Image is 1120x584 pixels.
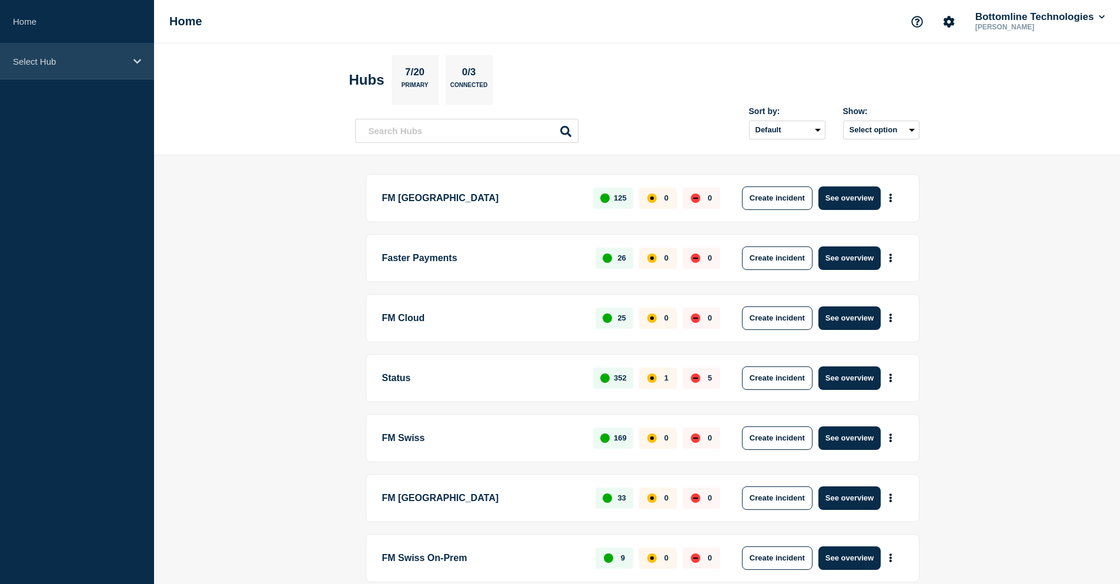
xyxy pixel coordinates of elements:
p: Select Hub [13,56,126,66]
button: More actions [883,547,898,569]
div: down [691,253,700,263]
select: Sort by [749,121,825,139]
div: affected [647,253,657,263]
button: More actions [883,487,898,509]
p: Connected [450,82,487,94]
div: down [691,373,700,383]
p: Primary [402,82,429,94]
div: down [691,193,700,203]
p: 25 [617,313,626,322]
p: 7/20 [400,66,429,82]
button: More actions [883,307,898,329]
p: Status [382,366,580,390]
button: See overview [818,186,881,210]
p: 0 [664,313,668,322]
div: up [603,493,612,503]
p: 0 [708,313,712,322]
p: FM [GEOGRAPHIC_DATA] [382,486,583,510]
button: More actions [883,427,898,449]
button: See overview [818,426,881,450]
button: See overview [818,246,881,270]
p: Faster Payments [382,246,583,270]
div: up [603,313,612,323]
p: 9 [621,553,625,562]
button: Create incident [742,486,813,510]
h1: Home [169,15,202,28]
div: down [691,553,700,563]
p: 0 [708,553,712,562]
p: 169 [614,433,627,442]
p: 0 [664,193,668,202]
button: Select option [843,121,920,139]
button: See overview [818,366,881,390]
div: down [691,493,700,503]
div: up [603,253,612,263]
p: 352 [614,373,627,382]
button: See overview [818,486,881,510]
button: Create incident [742,426,813,450]
div: affected [647,313,657,323]
div: affected [647,433,657,443]
div: down [691,313,700,323]
button: More actions [883,247,898,269]
p: 0 [708,493,712,502]
p: 33 [617,493,626,502]
p: FM [GEOGRAPHIC_DATA] [382,186,580,210]
p: 0 [664,493,668,502]
div: up [600,433,610,443]
button: See overview [818,546,881,570]
button: Create incident [742,246,813,270]
div: down [691,433,700,443]
p: 0 [708,193,712,202]
button: More actions [883,367,898,389]
button: Create incident [742,186,813,210]
h2: Hubs [349,72,385,88]
button: See overview [818,306,881,330]
button: Support [905,9,930,34]
button: More actions [883,187,898,209]
div: Show: [843,106,920,116]
p: 0 [708,433,712,442]
button: Create incident [742,366,813,390]
p: FM Cloud [382,306,583,330]
div: Sort by: [749,106,825,116]
input: Search Hubs [355,119,579,143]
button: Create incident [742,306,813,330]
p: 26 [617,253,626,262]
div: affected [647,193,657,203]
button: Account settings [937,9,961,34]
p: 0 [664,553,668,562]
p: 0 [664,433,668,442]
div: up [600,193,610,203]
div: affected [647,553,657,563]
p: 125 [614,193,627,202]
p: FM Swiss On-Prem [382,546,583,570]
p: 0 [664,253,668,262]
p: [PERSON_NAME] [973,23,1095,31]
p: 1 [664,373,668,382]
p: 0/3 [457,66,480,82]
p: 5 [708,373,712,382]
div: affected [647,373,657,383]
button: Create incident [742,546,813,570]
div: up [604,553,613,563]
div: affected [647,493,657,503]
p: FM Swiss [382,426,580,450]
p: 0 [708,253,712,262]
div: up [600,373,610,383]
button: Bottomline Technologies [973,11,1107,23]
